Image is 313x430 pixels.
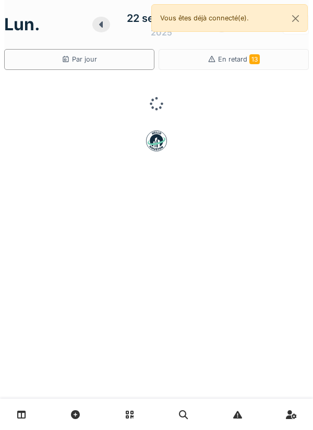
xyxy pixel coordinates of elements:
[4,15,40,34] h1: lun.
[284,5,307,32] button: Close
[127,10,196,26] div: 22 septembre
[151,4,308,32] div: Vous êtes déjà connecté(e).
[146,130,167,151] img: badge-BVDL4wpA.svg
[62,54,97,64] div: Par jour
[249,54,260,64] span: 13
[218,55,260,63] span: En retard
[151,26,172,39] div: 2025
